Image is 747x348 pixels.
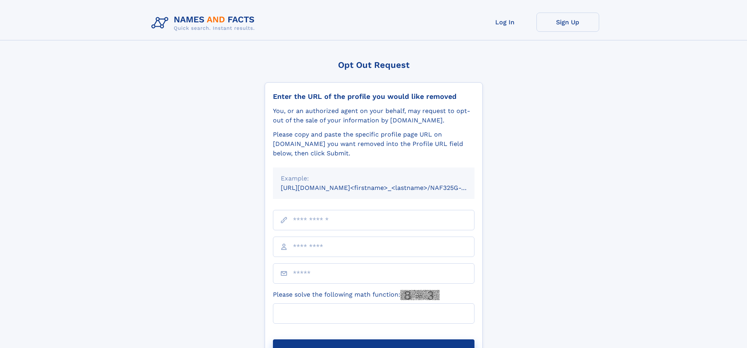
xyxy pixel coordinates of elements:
[281,184,489,191] small: [URL][DOMAIN_NAME]<firstname>_<lastname>/NAF325G-xxxxxxxx
[273,106,474,125] div: You, or an authorized agent on your behalf, may request to opt-out of the sale of your informatio...
[474,13,536,32] a: Log In
[148,13,261,34] img: Logo Names and Facts
[273,130,474,158] div: Please copy and paste the specific profile page URL on [DOMAIN_NAME] you want removed into the Pr...
[281,174,467,183] div: Example:
[536,13,599,32] a: Sign Up
[265,60,483,70] div: Opt Out Request
[273,92,474,101] div: Enter the URL of the profile you would like removed
[273,290,440,300] label: Please solve the following math function:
